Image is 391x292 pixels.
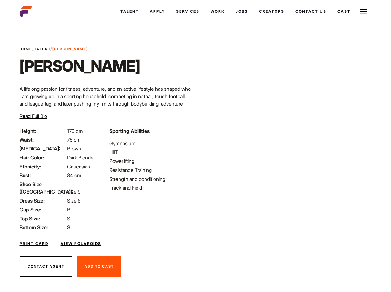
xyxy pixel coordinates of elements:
[67,207,70,213] span: B
[67,172,81,178] span: 84 cm
[34,47,50,51] a: Talent
[332,3,356,20] a: Cast
[20,47,32,51] a: Home
[67,198,80,204] span: Size 8
[20,256,72,277] button: Contact Agent
[20,197,66,204] span: Dress Size:
[20,5,32,18] img: cropped-aefm-brand-fav-22-square.png
[109,157,192,165] li: Powerlifting
[109,140,192,147] li: Gymnasium
[67,224,70,230] span: S
[109,128,150,134] strong: Sporting Abilities
[109,166,192,174] li: Resistance Training
[254,3,290,20] a: Creators
[109,175,192,183] li: Strength and conditioning
[67,146,81,152] span: Brown
[77,256,121,277] button: Add To Cast
[20,181,66,195] span: Shoe Size ([GEOGRAPHIC_DATA]):
[109,184,192,191] li: Track and Field
[20,241,48,246] a: Print Card
[67,189,80,195] span: Size 9
[20,57,140,75] h1: [PERSON_NAME]
[20,127,66,135] span: Height:
[67,137,81,143] span: 75 cm
[20,145,66,152] span: [MEDICAL_DATA]:
[20,215,66,222] span: Top Size:
[230,3,254,20] a: Jobs
[20,172,66,179] span: Bust:
[67,155,93,161] span: Dark Blonde
[67,128,83,134] span: 170 cm
[20,163,66,170] span: Ethnicity:
[171,3,205,20] a: Services
[61,241,101,246] a: View Polaroids
[360,8,367,15] img: Burger icon
[67,163,90,170] span: Caucasian
[67,216,70,222] span: S
[20,112,47,120] button: Read Full Bio
[115,3,144,20] a: Talent
[205,3,230,20] a: Work
[20,46,88,52] span: / /
[85,264,114,268] span: Add To Cast
[20,113,47,119] span: Read Full Bio
[290,3,332,20] a: Contact Us
[20,85,192,115] p: A lifelong passion for fitness, adventure, and an active lifestyle has shaped who I am growing up...
[52,47,88,51] strong: [PERSON_NAME]
[20,206,66,213] span: Cup Size:
[20,136,66,143] span: Waist:
[20,224,66,231] span: Bottom Size:
[20,154,66,161] span: Hair Color:
[109,148,192,156] li: HIIT
[144,3,171,20] a: Apply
